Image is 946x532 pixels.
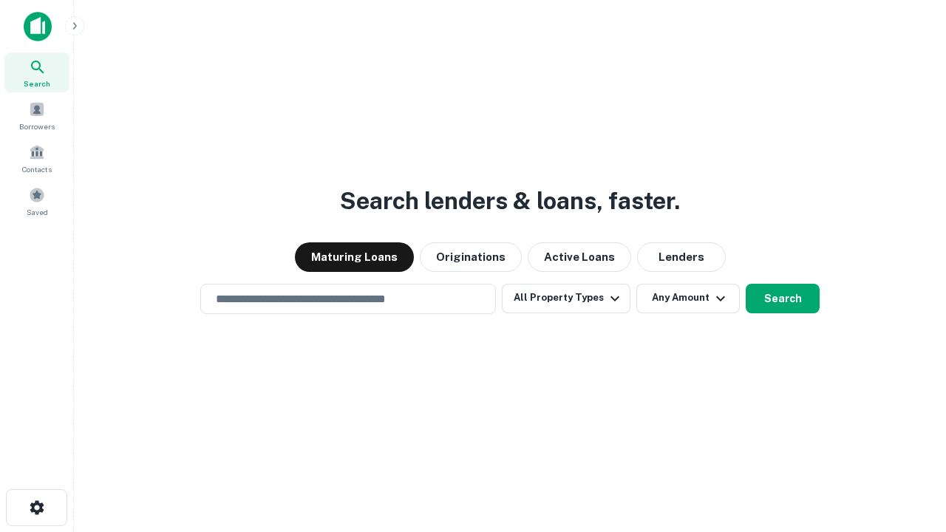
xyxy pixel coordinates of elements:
[872,414,946,485] iframe: Chat Widget
[528,242,631,272] button: Active Loans
[502,284,630,313] button: All Property Types
[4,52,69,92] a: Search
[22,163,52,175] span: Contacts
[27,206,48,218] span: Saved
[637,242,726,272] button: Lenders
[4,138,69,178] a: Contacts
[746,284,820,313] button: Search
[4,181,69,221] a: Saved
[19,120,55,132] span: Borrowers
[24,12,52,41] img: capitalize-icon.png
[340,183,680,219] h3: Search lenders & loans, faster.
[420,242,522,272] button: Originations
[636,284,740,313] button: Any Amount
[295,242,414,272] button: Maturing Loans
[4,95,69,135] a: Borrowers
[24,78,50,89] span: Search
